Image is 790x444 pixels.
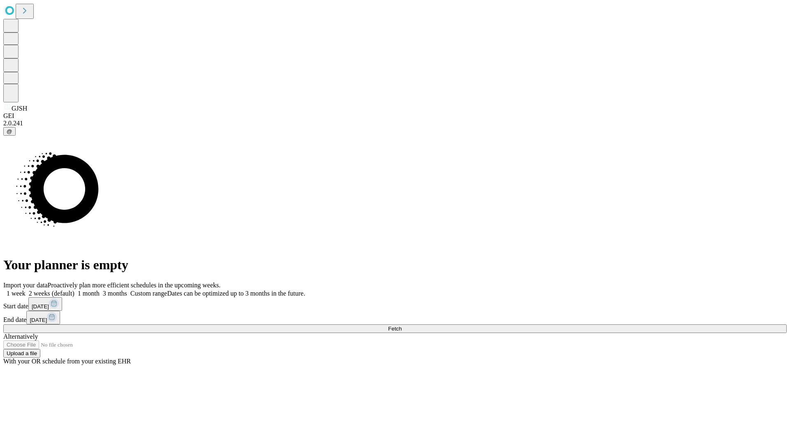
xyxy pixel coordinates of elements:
span: With your OR schedule from your existing EHR [3,358,131,365]
span: Alternatively [3,333,38,340]
div: Start date [3,297,787,311]
span: @ [7,128,12,134]
span: Import your data [3,282,48,289]
span: 3 months [103,290,127,297]
span: Custom range [130,290,167,297]
div: 2.0.241 [3,120,787,127]
button: [DATE] [28,297,62,311]
span: 1 month [78,290,100,297]
span: Proactively plan more efficient schedules in the upcoming weeks. [48,282,221,289]
button: [DATE] [26,311,60,324]
div: End date [3,311,787,324]
span: 1 week [7,290,26,297]
span: Fetch [388,326,402,332]
button: @ [3,127,16,136]
h1: Your planner is empty [3,257,787,273]
span: [DATE] [32,303,49,310]
button: Fetch [3,324,787,333]
span: Dates can be optimized up to 3 months in the future. [167,290,305,297]
div: GEI [3,112,787,120]
span: 2 weeks (default) [29,290,74,297]
button: Upload a file [3,349,40,358]
span: GJSH [12,105,27,112]
span: [DATE] [30,317,47,323]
